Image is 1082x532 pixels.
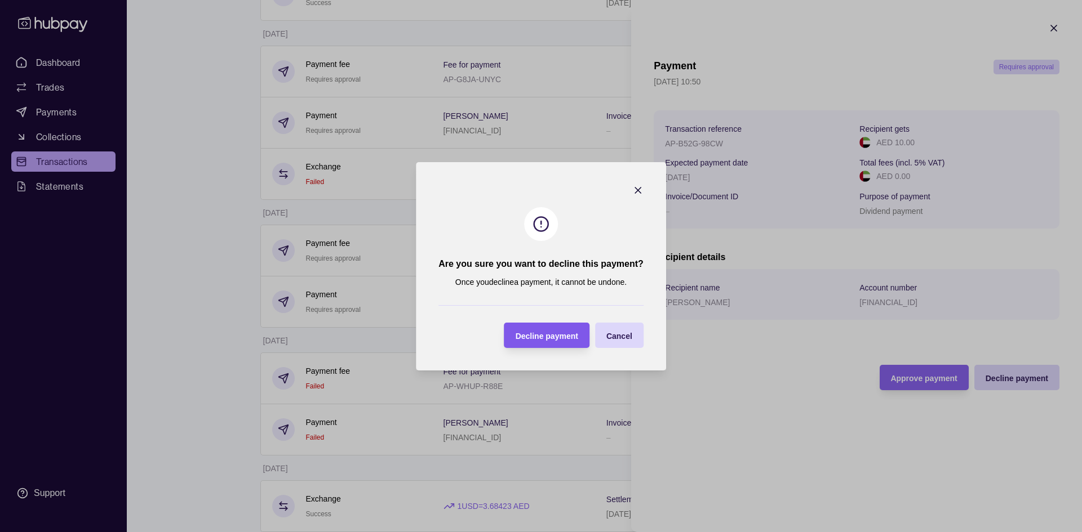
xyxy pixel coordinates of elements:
[606,331,632,340] span: Cancel
[438,258,644,270] h2: Are you sure you want to decline this payment?
[455,276,627,288] p: Once you decline a payment, it cannot be undone.
[516,331,578,340] span: Decline payment
[504,323,589,348] button: Decline payment
[595,323,644,348] button: Cancel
